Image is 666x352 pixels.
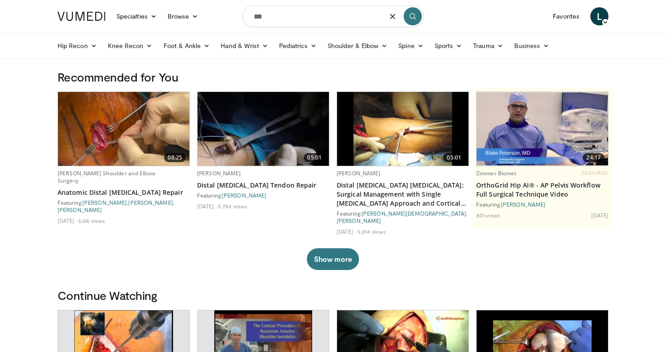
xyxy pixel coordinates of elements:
[58,12,106,21] img: VuMedi Logo
[468,37,509,55] a: Trauma
[197,203,217,210] li: [DATE]
[274,37,322,55] a: Pediatrics
[591,212,608,219] li: [DATE]
[337,217,381,224] a: [PERSON_NAME]
[222,192,266,198] a: [PERSON_NAME]
[322,37,393,55] a: Shoulder & Elbow
[307,248,359,270] button: Show more
[429,37,468,55] a: Sports
[78,217,105,224] li: 6,616 views
[158,37,216,55] a: Foot & Ankle
[82,199,127,206] a: [PERSON_NAME]
[477,92,608,165] img: c80c1d29-5d08-4b57-b833-2b3295cd5297.620x360_q85_upscale.jpg
[509,37,555,55] a: Business
[218,203,247,210] li: 5,784 views
[393,37,429,55] a: Spine
[52,37,102,55] a: Hip Recon
[337,228,356,235] li: [DATE]
[590,7,608,25] a: L
[477,92,608,166] a: 24:17
[58,188,190,197] a: Anatomic Distal [MEDICAL_DATA] Repair
[476,212,500,219] li: 801 views
[582,170,608,176] span: FEATURED
[58,70,608,84] h3: Recommended for You
[242,5,424,27] input: Search topics, interventions
[102,37,158,55] a: Knee Recon
[197,181,329,190] a: Distal [MEDICAL_DATA] Tendon Repair
[58,288,608,303] h3: Continue Watching
[198,92,329,166] a: 05:01
[58,217,77,224] li: [DATE]
[58,169,155,184] a: [PERSON_NAME] Shoulder and Elbow Surgery
[357,228,386,235] li: 5,814 views
[58,92,189,166] img: 288b5a3a-0bb2-49d6-b52e-4f2b0a9ab2af.620x360_q85_upscale.jpg
[337,169,381,177] a: [PERSON_NAME]
[58,207,102,213] a: [PERSON_NAME]
[162,7,204,25] a: Browse
[337,210,469,224] div: Featuring: ,
[164,153,186,162] span: 08:25
[128,199,173,206] a: [PERSON_NAME]
[58,199,190,213] div: Featuring: , ,
[547,7,585,25] a: Favorites
[197,169,241,177] a: [PERSON_NAME]
[337,92,468,166] a: 05:01
[304,153,325,162] span: 05:01
[443,153,465,162] span: 05:01
[501,201,545,207] a: [PERSON_NAME]
[476,201,608,208] div: Featuring:
[362,210,466,217] a: [PERSON_NAME][DEMOGRAPHIC_DATA]
[197,192,329,199] div: Featuring:
[337,181,469,208] a: Distal [MEDICAL_DATA] [MEDICAL_DATA]: Surgical Management with Single [MEDICAL_DATA] Approach and...
[215,37,274,55] a: Hand & Wrist
[583,153,604,162] span: 24:17
[337,92,468,166] img: 8806e474-621b-4f0f-b09c-66fd2fd1ff87.620x360_q85_upscale.jpg
[476,169,517,177] a: Zimmer Biomet
[476,181,608,199] a: OrthoGrid Hip AI® - AP Pelvis Workflow Full Surgical Technique Video
[111,7,162,25] a: Specialties
[58,92,189,166] a: 08:25
[198,92,329,166] img: b116c209-6dbb-4118-b0fd-2a663c176b83.620x360_q85_upscale.jpg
